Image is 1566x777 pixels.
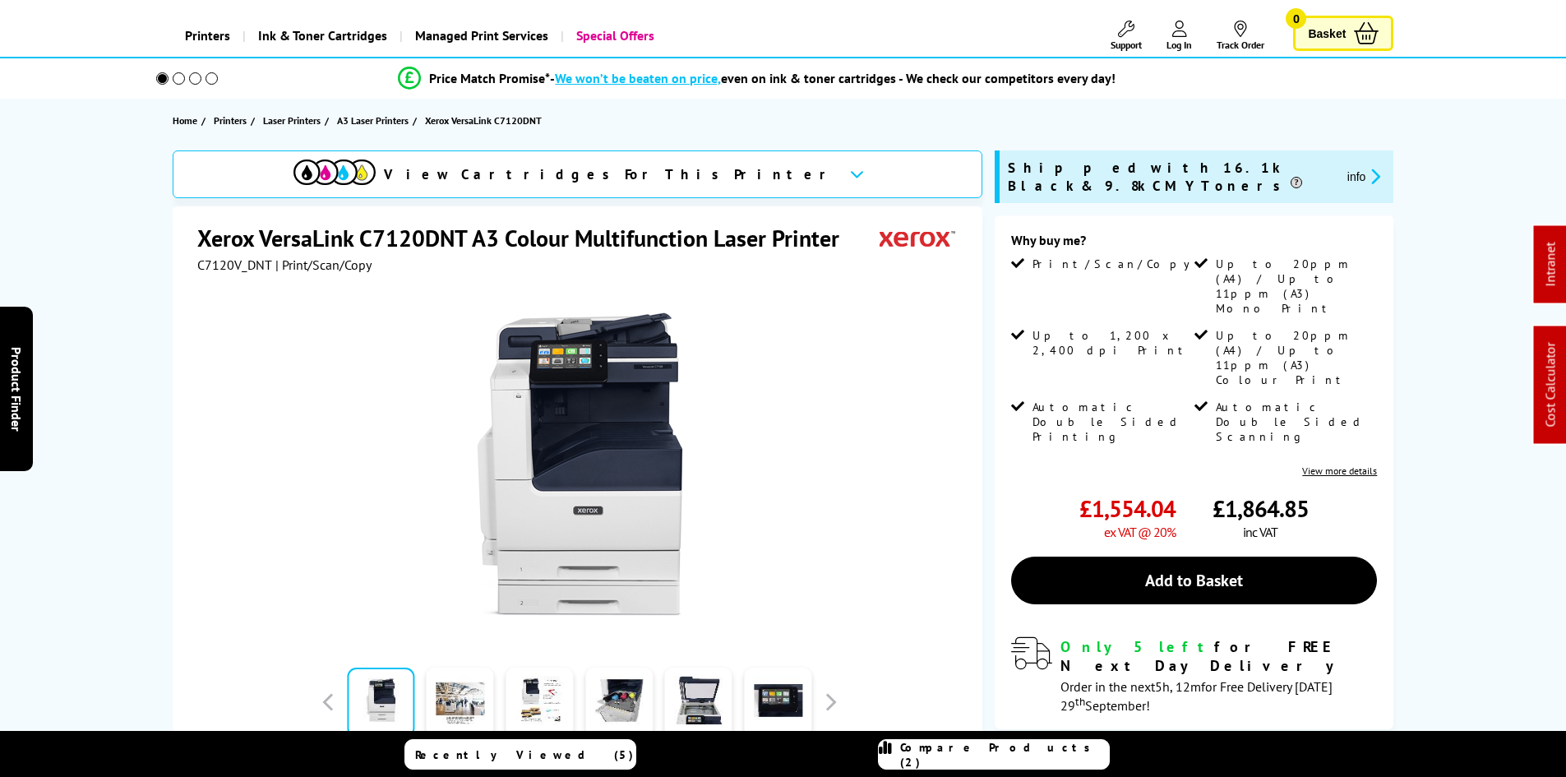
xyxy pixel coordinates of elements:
a: Cost Calculator [1542,343,1559,428]
sup: th [1075,694,1085,709]
span: C7120V_DNT [197,257,272,273]
a: A3 Laser Printers [337,112,413,129]
span: inc VAT [1243,524,1277,540]
a: Managed Print Services [400,15,561,57]
span: Up to 20ppm (A4) / Up to 11ppm (A3) Colour Print [1216,328,1374,387]
a: Printers [214,112,251,129]
span: Automatic Double Sided Scanning [1216,400,1374,444]
a: Laser Printers [263,112,325,129]
a: Home [173,112,201,129]
h1: Xerox VersaLink C7120DNT A3 Colour Multifunction Laser Printer [197,223,856,253]
img: Xerox [880,223,955,253]
span: Order in the next for Free Delivery [DATE] 29 September! [1060,678,1333,714]
a: Recently Viewed (5) [404,739,636,770]
a: View more details [1302,465,1377,477]
div: for FREE Next Day Delivery [1060,637,1377,675]
span: A3 Laser Printers [337,112,409,129]
span: We won’t be beaten on price, [555,70,721,86]
span: Automatic Double Sided Printing [1032,400,1190,444]
a: Special Offers [561,15,667,57]
a: Support [1111,21,1142,51]
div: - even on ink & toner cartridges - We check our competitors every day! [550,70,1116,86]
span: Ink & Toner Cartridges [258,15,387,57]
div: Why buy me? [1011,232,1377,257]
a: Track Order [1217,21,1264,51]
span: Compare Products (2) [900,740,1109,770]
a: Add to Basket [1011,557,1377,604]
span: Recently Viewed (5) [415,747,634,762]
span: | Print/Scan/Copy [275,257,372,273]
img: Xerox VersaLink C7120DNT [418,306,741,628]
span: Basket [1308,22,1346,44]
li: modal_Promise [134,64,1381,93]
span: Up to 20ppm (A4) / Up to 11ppm (A3) Mono Print [1216,257,1374,316]
a: Compare Products (2) [878,739,1110,770]
a: Basket 0 [1293,16,1393,51]
span: Xerox VersaLink C7120DNT [425,112,542,129]
span: ex VAT @ 20% [1104,524,1176,540]
span: Log In [1166,39,1192,51]
button: promo-description [1342,167,1386,186]
span: Support [1111,39,1142,51]
span: Only 5 left [1060,637,1214,656]
span: Printers [214,112,247,129]
div: modal_delivery [1011,637,1377,713]
span: 0 [1286,8,1306,29]
span: Product Finder [8,346,25,431]
span: £1,864.85 [1213,493,1309,524]
a: Ink & Toner Cartridges [243,15,400,57]
span: Laser Printers [263,112,321,129]
span: Print/Scan/Copy [1032,257,1202,271]
img: View Cartridges [293,160,376,185]
span: Shipped with 16.1k Black & 9.8k CMY Toners [1008,159,1334,195]
a: Intranet [1542,243,1559,287]
a: Xerox VersaLink C7120DNT [425,112,546,129]
a: Printers [173,15,243,57]
span: £1,554.04 [1079,493,1176,524]
span: Home [173,112,197,129]
a: Log In [1166,21,1192,51]
span: Up to 1,200 x 2,400 dpi Print [1032,328,1190,358]
span: 5h, 12m [1155,678,1201,695]
span: View Cartridges For This Printer [384,165,836,183]
span: Price Match Promise* [429,70,550,86]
